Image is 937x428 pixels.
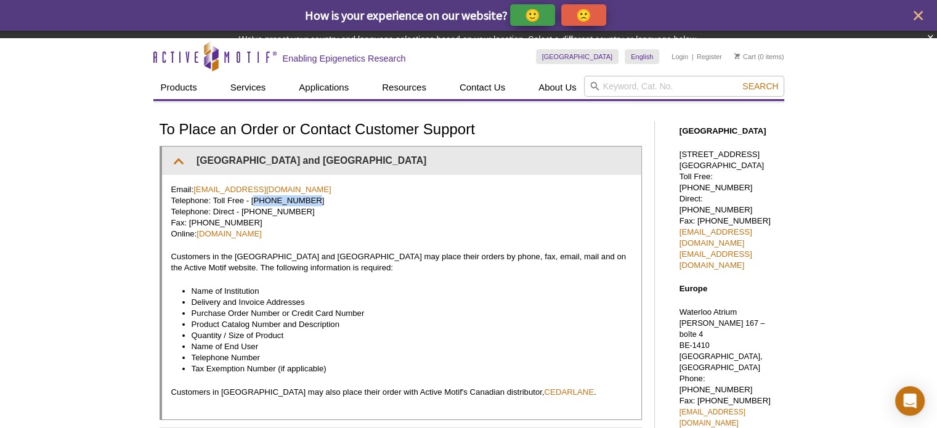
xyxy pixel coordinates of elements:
[911,8,926,23] button: close
[192,308,620,319] li: Purchase Order Number or Credit Card Number
[679,149,778,271] p: [STREET_ADDRESS] [GEOGRAPHIC_DATA] Toll Free: [PHONE_NUMBER] Direct: [PHONE_NUMBER] Fax: [PHONE_N...
[192,319,620,330] li: Product Catalog Number and Description
[734,52,756,61] a: Cart
[697,52,722,61] a: Register
[544,387,594,397] a: CEDARLANE
[452,76,513,99] a: Contact Us
[171,184,632,240] p: Email: Telephone: Toll Free - [PHONE_NUMBER] Telephone: Direct - [PHONE_NUMBER] Fax: [PHONE_NUMBE...
[153,76,205,99] a: Products
[679,319,765,372] span: [PERSON_NAME] 167 – boîte 4 BE-1410 [GEOGRAPHIC_DATA], [GEOGRAPHIC_DATA]
[171,387,632,398] p: Customers in [GEOGRAPHIC_DATA] may also place their order with Active Motif's Canadian distributo...
[192,363,620,374] li: Tax Exemption Number (if applicable)
[584,76,784,97] input: Keyword, Cat. No.
[895,386,925,416] div: Open Intercom Messenger
[193,185,331,194] a: [EMAIL_ADDRESS][DOMAIN_NAME]
[305,7,508,23] span: How is your experience on our website?
[927,31,934,45] button: ×
[291,76,356,99] a: Applications
[679,249,752,270] a: [EMAIL_ADDRESS][DOMAIN_NAME]
[679,284,707,293] strong: Europe
[375,76,434,99] a: Resources
[192,341,620,352] li: Name of End User
[679,126,766,135] strong: [GEOGRAPHIC_DATA]
[283,53,406,64] h2: Enabling Epigenetics Research
[192,352,620,363] li: Telephone Number
[742,81,778,91] span: Search
[531,76,584,99] a: About Us
[625,49,659,64] a: English
[171,251,632,273] p: Customers in the [GEOGRAPHIC_DATA] and [GEOGRAPHIC_DATA] may place their orders by phone, fax, em...
[739,81,782,92] button: Search
[679,408,745,427] a: [EMAIL_ADDRESS][DOMAIN_NAME]
[192,297,620,308] li: Delivery and Invoice Addresses
[734,53,740,59] img: Your Cart
[734,49,784,64] li: (0 items)
[192,330,620,341] li: Quantity / Size of Product
[197,229,262,238] a: [DOMAIN_NAME]
[536,49,619,64] a: [GEOGRAPHIC_DATA]
[162,147,641,174] summary: [GEOGRAPHIC_DATA] and [GEOGRAPHIC_DATA]
[576,7,591,23] p: 🙁
[192,286,620,297] li: Name of Institution
[525,7,540,23] p: 🙂
[692,49,694,64] li: |
[223,76,274,99] a: Services
[671,52,688,61] a: Login
[679,227,752,248] a: [EMAIL_ADDRESS][DOMAIN_NAME]
[160,121,642,139] h1: To Place an Order or Contact Customer Support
